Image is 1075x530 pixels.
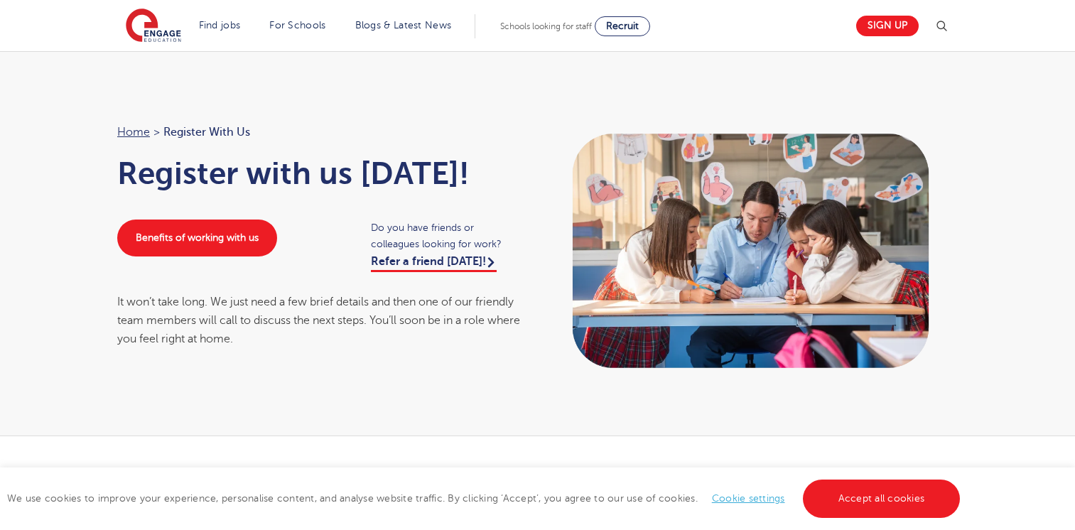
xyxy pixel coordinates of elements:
[595,16,650,36] a: Recruit
[371,255,497,272] a: Refer a friend [DATE]!
[117,123,524,141] nav: breadcrumb
[606,21,639,31] span: Recruit
[371,220,524,252] span: Do you have friends or colleagues looking for work?
[126,9,181,44] img: Engage Education
[269,20,325,31] a: For Schools
[117,220,277,256] a: Benefits of working with us
[355,20,452,31] a: Blogs & Latest News
[117,126,150,139] a: Home
[856,16,919,36] a: Sign up
[163,123,250,141] span: Register with us
[500,21,592,31] span: Schools looking for staff
[7,493,963,504] span: We use cookies to improve your experience, personalise content, and analyse website traffic. By c...
[712,493,785,504] a: Cookie settings
[153,126,160,139] span: >
[199,20,241,31] a: Find jobs
[117,293,524,349] div: It won’t take long. We just need a few brief details and then one of our friendly team members wi...
[117,156,524,191] h1: Register with us [DATE]!
[803,480,961,518] a: Accept all cookies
